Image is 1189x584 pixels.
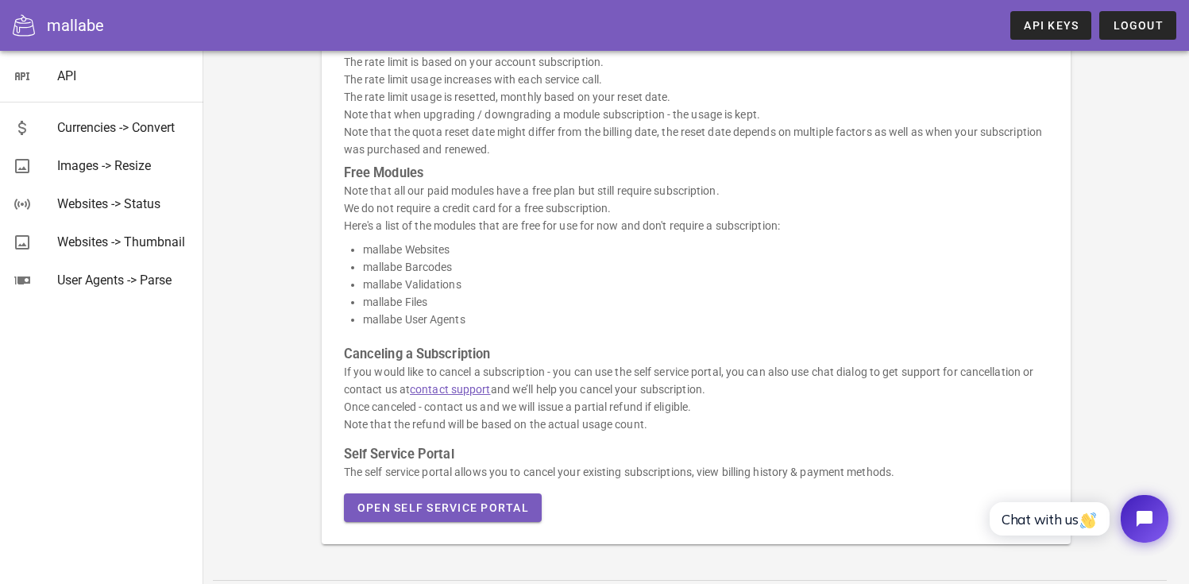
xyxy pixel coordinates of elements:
button: Open Self Service Portal [344,493,542,522]
h3: Self Service Portal [344,446,1048,463]
span: Logout [1112,19,1164,32]
p: Note that all our paid modules have a free plan but still require subscription. We do not require... [344,182,1048,234]
h3: Free Modules [344,164,1048,182]
div: Images -> Resize [57,158,191,173]
li: mallabe Files [363,293,1048,311]
div: Currencies -> Convert [57,120,191,135]
li: mallabe Validations [363,276,1048,293]
div: Websites -> Thumbnail [57,234,191,249]
li: mallabe Websites [363,241,1048,258]
h3: Canceling a Subscription [344,346,1048,363]
p: If you would like to cancel a subscription - you can use the self service portal, you can also us... [344,363,1048,433]
a: API Keys [1010,11,1091,40]
button: Logout [1099,11,1176,40]
p: The self service portal allows you to cancel your existing subscriptions, view billing history & ... [344,463,1048,481]
p: A rate limit is the maximum number of calls you are able to make. The rate limit is based on your... [344,36,1048,158]
div: User Agents -> Parse [57,273,191,288]
li: mallabe User Agents [363,311,1048,328]
span: Open Self Service Portal [357,501,529,514]
a: contact support [410,383,491,396]
div: API [57,68,191,83]
span: API Keys [1023,19,1079,32]
li: mallabe Barcodes [363,258,1048,276]
div: Websites -> Status [57,196,191,211]
div: mallabe [47,14,104,37]
iframe: Tidio Chat [972,482,1182,556]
